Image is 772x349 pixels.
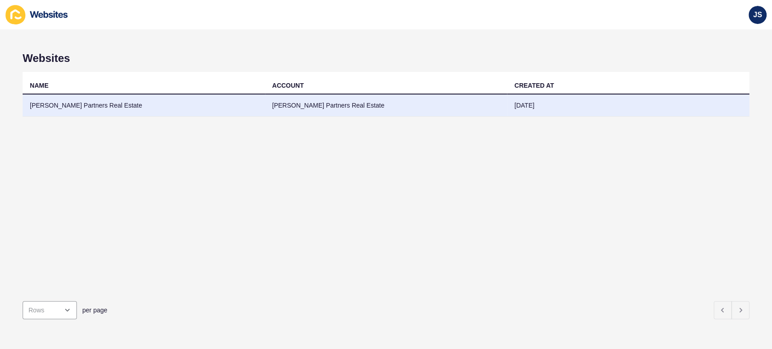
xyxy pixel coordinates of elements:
td: [PERSON_NAME] Partners Real Estate [265,94,507,117]
td: [PERSON_NAME] Partners Real Estate [23,94,265,117]
span: per page [82,306,107,315]
div: open menu [23,301,77,319]
div: CREATED AT [514,81,554,90]
div: NAME [30,81,48,90]
div: ACCOUNT [272,81,304,90]
td: [DATE] [507,94,749,117]
h1: Websites [23,52,749,65]
span: JS [753,10,762,19]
